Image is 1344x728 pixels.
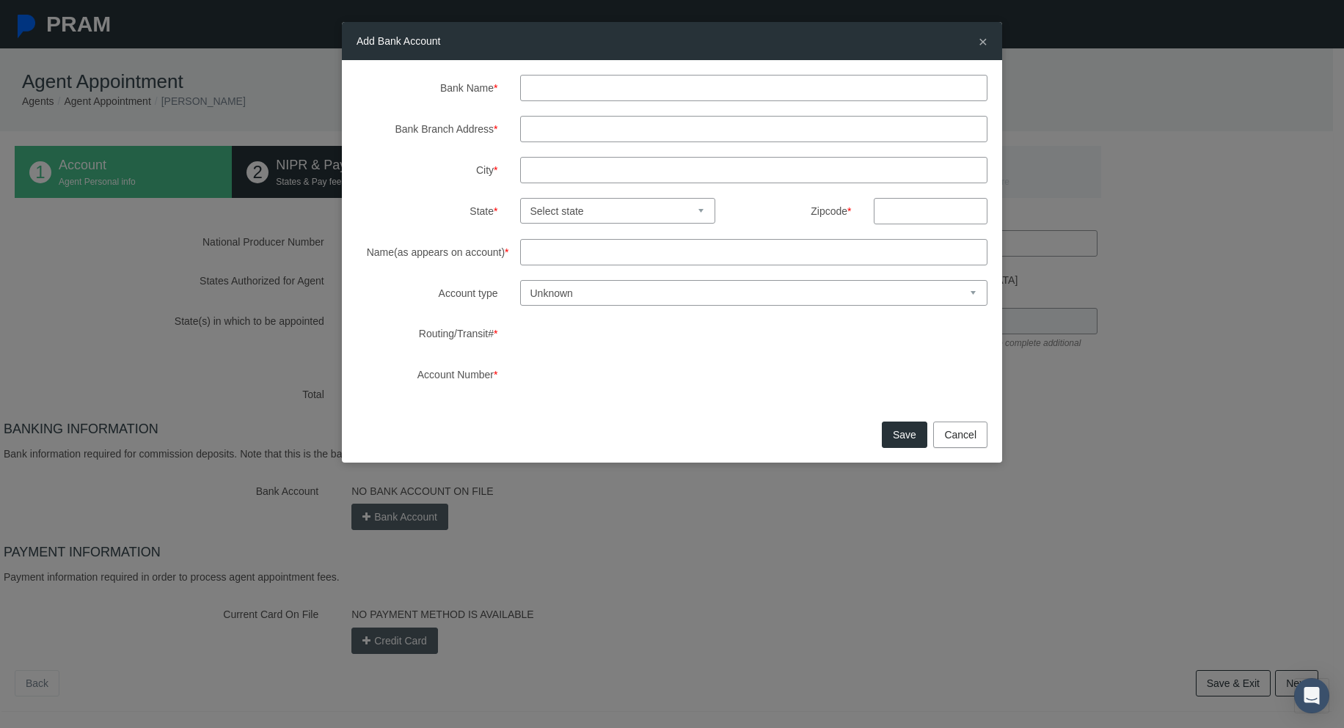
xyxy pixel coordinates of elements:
label: Zipcode [737,198,862,224]
label: City [346,157,509,183]
label: Account type [346,280,509,306]
div: Open Intercom Messenger [1294,678,1329,713]
span: × [979,33,987,50]
button: Close [979,34,987,49]
button: Cancel [933,422,987,448]
h5: Add Bank Account [357,33,440,49]
label: Account Number [346,361,509,388]
label: Name(as appears on account) [346,239,509,265]
label: Bank Branch Address [346,116,509,142]
label: Bank Name [346,75,509,101]
label: State [346,198,509,224]
label: Routing/Transit# [346,320,509,347]
button: Save [882,422,927,448]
